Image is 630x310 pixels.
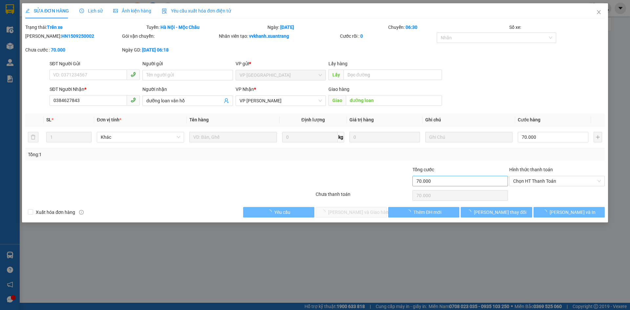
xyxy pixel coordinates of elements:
[267,24,388,31] div: Ngày:
[590,3,608,22] button: Close
[240,96,322,106] span: VP MỘC CHÂU
[467,210,474,214] span: loading
[142,86,233,93] div: Người nhận
[328,87,349,92] span: Giao hàng
[101,132,180,142] span: Khác
[280,25,294,30] b: [DATE]
[162,8,231,13] span: Yêu cầu xuất hóa đơn điện tử
[131,72,136,77] span: phone
[338,132,344,142] span: kg
[122,46,218,53] div: Ngày GD:
[518,117,540,122] span: Cước hàng
[79,8,103,13] span: Lịch sử
[550,209,596,216] span: [PERSON_NAME] và In
[267,210,274,214] span: loading
[50,86,140,93] div: SĐT Người Nhận
[340,32,435,40] div: Cước rồi :
[328,70,344,80] span: Lấy
[349,117,374,122] span: Giá trị hàng
[160,25,199,30] b: Hà Nội - Mộc Châu
[28,151,243,158] div: Tổng: 1
[240,70,322,80] span: VP HÀ NỘI
[509,24,605,31] div: Số xe:
[388,24,509,31] div: Chuyến:
[423,114,515,126] th: Ghi chú
[25,32,121,40] div: [PERSON_NAME]:
[97,117,121,122] span: Đơn vị tính
[542,210,550,214] span: loading
[46,117,52,122] span: SL
[388,207,459,217] button: Thêm ĐH mới
[274,209,290,216] span: Yêu cầu
[534,207,605,217] button: [PERSON_NAME] và In
[425,132,513,142] input: Ghi Chú
[61,33,94,39] b: HN1509250002
[412,167,434,172] span: Tổng cước
[236,60,326,67] div: VP gửi
[346,95,442,106] input: Dọc đường
[315,191,412,202] div: Chưa thanh toán
[25,46,121,53] div: Chưa cước :
[142,47,169,52] b: [DATE] 06:18
[146,24,267,31] div: Tuyến:
[25,8,69,13] span: SỬA ĐƠN HÀNG
[406,210,413,214] span: loading
[113,9,118,13] span: picture
[406,25,417,30] b: 06:30
[360,33,363,39] b: 0
[328,61,347,66] span: Lấy hàng
[349,132,420,142] input: 0
[79,9,84,13] span: clock-circle
[122,32,218,40] div: Gói vận chuyển:
[249,33,289,39] b: vvkhanh.xuantrang
[243,207,314,217] button: Yêu cầu
[316,207,387,217] button: [PERSON_NAME] và Giao hàng
[25,24,146,31] div: Trạng thái:
[344,70,442,80] input: Dọc đường
[162,9,167,14] img: icon
[328,95,346,106] span: Giao
[513,176,601,186] span: Chọn HT Thanh Toán
[51,47,65,52] b: 70.000
[189,117,209,122] span: Tên hàng
[142,60,233,67] div: Người gửi
[461,207,532,217] button: [PERSON_NAME] thay đổi
[224,98,229,103] span: user-add
[189,132,277,142] input: VD: Bàn, Ghế
[594,132,602,142] button: plus
[50,60,140,67] div: SĐT Người Gửi
[79,210,84,215] span: info-circle
[596,10,601,15] span: close
[25,9,30,13] span: edit
[131,97,136,103] span: phone
[413,209,441,216] span: Thêm ĐH mới
[33,209,78,216] span: Xuất hóa đơn hàng
[302,117,325,122] span: Định lượng
[113,8,151,13] span: Ảnh kiện hàng
[219,32,339,40] div: Nhân viên tạo:
[47,25,63,30] b: Trên xe
[474,209,526,216] span: [PERSON_NAME] thay đổi
[236,87,254,92] span: VP Nhận
[509,167,553,172] label: Hình thức thanh toán
[28,132,38,142] button: delete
